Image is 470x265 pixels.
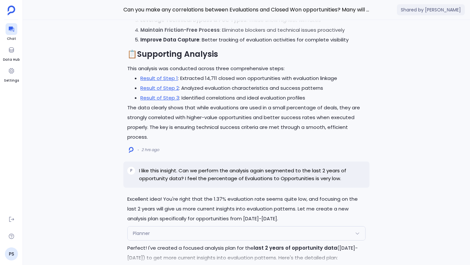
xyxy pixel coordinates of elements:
[3,44,20,62] a: Data Hub
[133,230,150,237] span: Planner
[140,85,179,91] a: Result of Step 2
[4,78,19,83] span: Settings
[254,244,337,251] strong: last 2 years of opportunity data
[6,36,17,41] span: Chat
[397,4,465,15] span: Shared by [PERSON_NAME]
[6,23,17,41] a: Chat
[140,35,366,45] li: : Better tracking of evaluation activities for complete visibility
[140,36,199,43] strong: Improve Data Capture
[137,49,218,59] strong: Supporting Analysis
[127,49,366,60] h2: 📋
[5,247,18,260] a: PS
[127,194,366,224] p: Excellent idea! You're right that the 1.37% evaluation rate seems quite low, and focusing on the ...
[129,147,133,153] img: logo
[140,73,366,83] li: : Extracted 14,711 closed won opportunities with evaluation linkage
[4,65,19,83] a: Settings
[140,93,366,103] li: : Identified correlations and ideal evaluation profiles
[130,168,132,173] span: P
[139,167,366,182] p: I like this insight. Can we perform the analysis again segmented to the last 2 years of opportuni...
[140,83,366,93] li: : Analyzed evaluation characteristics and success patterns
[123,6,369,14] span: Can you make any correlations between Evaluations and Closed Won opportunities? Many will have an...
[8,6,15,15] img: petavue logo
[141,147,159,152] span: 2 hrs ago
[127,243,366,263] p: Perfect! I've created a focused analysis plan for the ([DATE]-[DATE]) to get more current insight...
[140,94,179,101] a: Result of Step 3
[140,75,178,82] a: Result of Step 1
[3,57,20,62] span: Data Hub
[127,64,366,73] p: This analysis was conducted across three comprehensive steps:
[127,103,366,142] p: The data clearly shows that while evaluations are used in a small percentage of deals, they are s...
